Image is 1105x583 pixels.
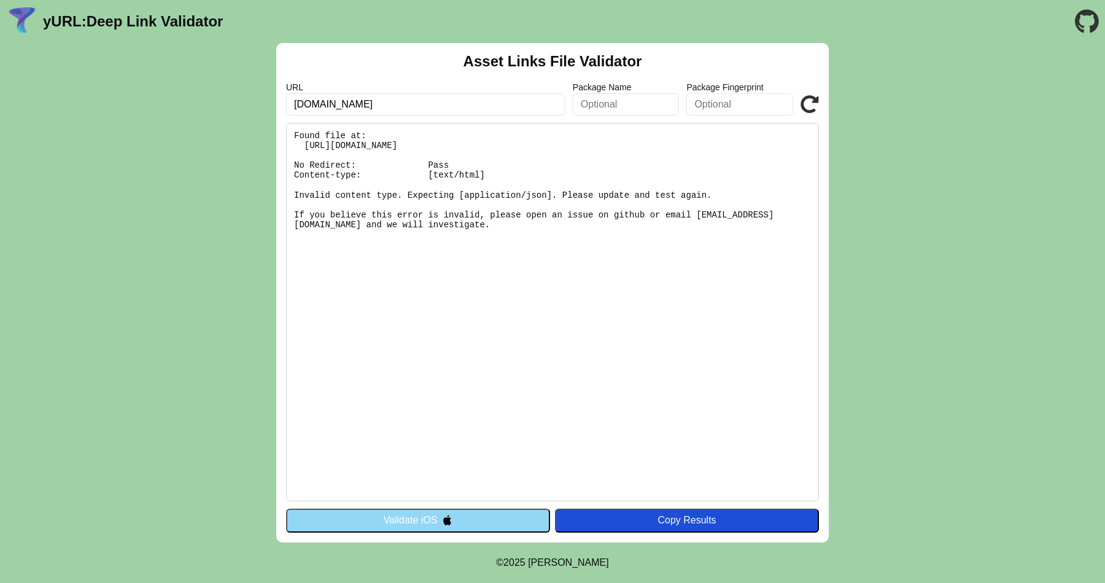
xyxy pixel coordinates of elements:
[286,509,550,532] button: Validate iOS
[686,93,793,115] input: Optional
[442,515,452,525] img: appleIcon.svg
[573,93,680,115] input: Optional
[286,82,565,92] label: URL
[686,82,793,92] label: Package Fingerprint
[573,82,680,92] label: Package Name
[43,13,223,30] a: yURL:Deep Link Validator
[286,123,819,501] pre: Found file at: [URL][DOMAIN_NAME] No Redirect: Pass Content-type: [text/html] Invalid content typ...
[528,557,609,568] a: Michael Ibragimchayev's Personal Site
[496,542,608,583] footer: ©
[503,557,525,568] span: 2025
[286,93,565,115] input: Required
[6,6,38,37] img: yURL Logo
[561,515,813,526] div: Copy Results
[555,509,819,532] button: Copy Results
[463,53,642,70] h2: Asset Links File Validator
